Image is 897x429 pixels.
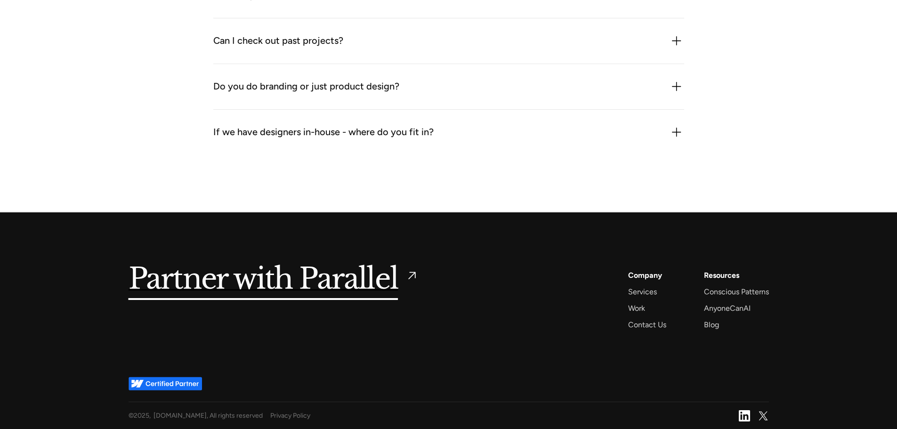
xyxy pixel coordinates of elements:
[213,125,434,140] div: If we have designers in-house - where do you fit in?
[213,33,343,49] div: Can I check out past projects?
[704,269,739,282] div: Resources
[704,285,769,298] a: Conscious Patterns
[628,285,657,298] a: Services
[129,269,419,291] a: Partner with Parallel
[628,318,666,331] a: Contact Us
[628,269,662,282] a: Company
[704,318,719,331] a: Blog
[134,412,149,420] span: 2025
[270,410,731,421] a: Privacy Policy
[213,79,399,94] div: Do you do branding or just product design?
[704,302,751,315] a: AnyoneCanAI
[129,269,398,291] h5: Partner with Parallel
[129,410,263,421] div: © , [DOMAIN_NAME], All rights reserved
[628,302,645,315] a: Work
